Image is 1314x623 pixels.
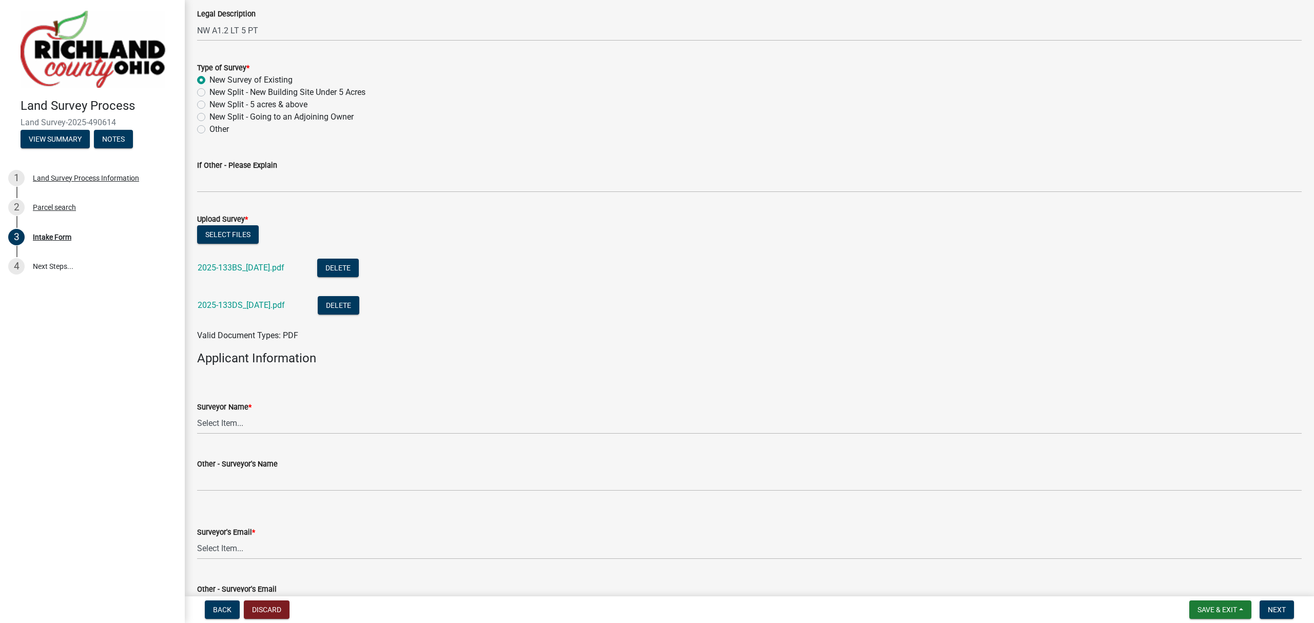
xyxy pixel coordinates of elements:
div: Parcel search [33,204,76,211]
span: Valid Document Types: PDF [197,330,298,340]
label: If Other - Please Explain [197,162,277,169]
wm-modal-confirm: Delete Document [318,301,359,311]
label: Upload Survey [197,216,248,223]
button: Delete [317,259,359,277]
span: Back [213,606,231,614]
label: Surveyor's Email [197,529,255,536]
span: Save & Exit [1197,606,1237,614]
button: Select files [197,225,259,244]
a: 2025-133DS_[DATE].pdf [198,300,285,310]
button: Next [1260,600,1294,619]
button: Notes [94,130,133,148]
div: Land Survey Process Information [33,174,139,182]
h4: Land Survey Process [21,99,177,113]
label: Legal Description [197,11,256,18]
label: New Split - Going to an Adjoining Owner [209,111,354,123]
button: Discard [244,600,289,619]
button: Delete [318,296,359,315]
wm-modal-confirm: Delete Document [317,264,359,274]
label: Surveyor Name [197,404,252,411]
label: Other - Surveyor's Email [197,586,277,593]
span: Land Survey-2025-490614 [21,118,164,127]
label: Other - Surveyor's Name [197,461,278,468]
label: New Split - 5 acres & above [209,99,307,111]
img: Richland County, Ohio [21,11,165,88]
label: New Survey of Existing [209,74,293,86]
label: Other [209,123,229,135]
label: Type of Survey [197,65,249,72]
div: 1 [8,170,25,186]
button: Save & Exit [1189,600,1251,619]
button: View Summary [21,130,90,148]
a: 2025-133BS_[DATE].pdf [198,263,284,272]
wm-modal-confirm: Summary [21,135,90,144]
div: 2 [8,199,25,216]
label: New Split - New Building Site Under 5 Acres [209,86,365,99]
wm-modal-confirm: Notes [94,135,133,144]
div: Intake Form [33,233,71,241]
button: Back [205,600,240,619]
span: Next [1268,606,1286,614]
h4: Applicant Information [197,351,1302,366]
div: 4 [8,258,25,275]
div: 3 [8,229,25,245]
